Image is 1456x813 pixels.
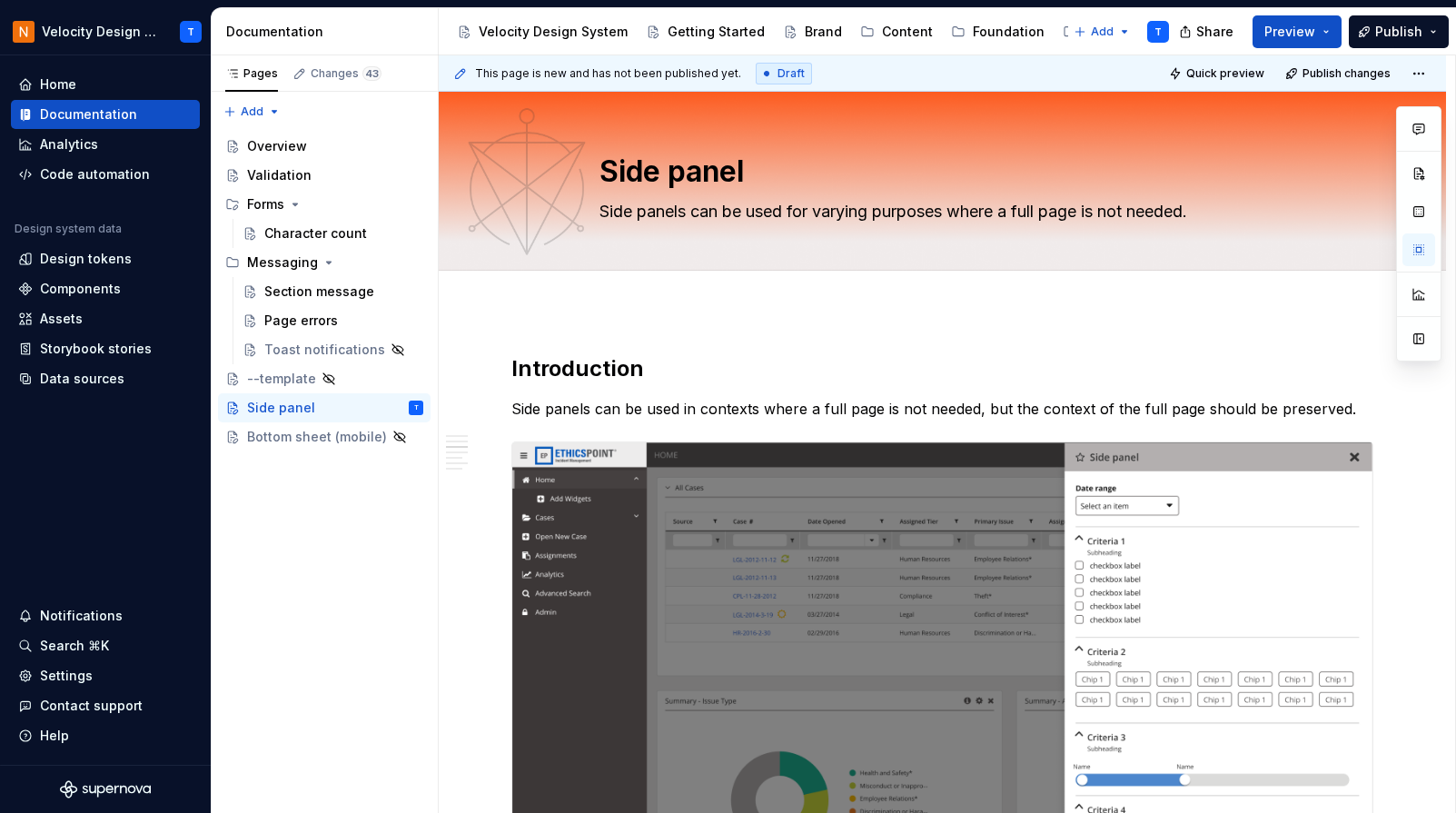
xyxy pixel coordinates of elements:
[11,100,200,129] a: Documentation
[247,253,318,272] div: Messaging
[40,637,109,655] div: Search ⌘K
[264,341,385,359] div: Toast notifications
[11,130,200,159] a: Analytics
[1253,15,1342,48] button: Preview
[241,104,263,119] span: Add
[362,66,381,81] span: 43
[218,132,431,451] div: Page tree
[40,105,137,124] div: Documentation
[805,23,842,41] div: Brand
[11,631,200,660] button: Search ⌘K
[40,370,124,388] div: Data sources
[853,17,940,46] a: Content
[40,667,93,685] div: Settings
[11,274,200,303] a: Components
[218,422,431,451] a: Bottom sheet (mobile)
[235,335,431,364] a: Toast notifications
[450,14,1065,50] div: Page tree
[40,340,152,358] div: Storybook stories
[15,222,122,236] div: Design system data
[311,66,381,81] div: Changes
[235,219,431,248] a: Character count
[247,370,316,388] div: --template
[1055,17,1173,46] a: Components
[42,23,158,41] div: Velocity Design System by NAVEX
[1302,66,1391,81] span: Publish changes
[218,364,431,393] a: --template
[235,277,431,306] a: Section message
[1186,66,1264,81] span: Quick preview
[11,244,200,273] a: Design tokens
[264,283,374,301] div: Section message
[218,248,431,277] div: Messaging
[11,334,200,363] a: Storybook stories
[479,23,628,41] div: Velocity Design System
[40,697,143,715] div: Contact support
[218,190,431,219] div: Forms
[264,224,367,243] div: Character count
[1068,19,1136,45] button: Add
[11,304,200,333] a: Assets
[4,12,207,51] button: Velocity Design System by NAVEXT
[247,428,387,446] div: Bottom sheet (mobile)
[511,398,1373,420] p: Side panels can be used in contexts where a full page is not needed, but the context of the full ...
[247,399,315,417] div: Side panel
[40,75,76,94] div: Home
[11,691,200,720] button: Contact support
[1375,23,1422,41] span: Publish
[40,727,69,745] div: Help
[218,161,431,190] a: Validation
[218,393,431,422] a: Side panelT
[1164,61,1273,86] button: Quick preview
[40,280,121,298] div: Components
[596,150,1283,193] textarea: Side panel
[218,99,286,124] button: Add
[450,17,635,46] a: Velocity Design System
[1170,15,1245,48] button: Share
[247,137,307,155] div: Overview
[778,66,805,81] span: Draft
[40,607,123,625] div: Notifications
[40,250,132,268] div: Design tokens
[40,165,150,183] div: Code automation
[235,306,431,335] a: Page errors
[247,166,312,184] div: Validation
[639,17,772,46] a: Getting Started
[247,195,284,213] div: Forms
[13,21,35,43] img: bb28370b-b938-4458-ba0e-c5bddf6d21d4.png
[668,23,765,41] div: Getting Started
[264,312,338,330] div: Page errors
[882,23,933,41] div: Content
[11,70,200,99] a: Home
[973,23,1045,41] div: Foundation
[11,364,200,393] a: Data sources
[218,132,431,161] a: Overview
[187,25,194,39] div: T
[1280,61,1399,86] button: Publish changes
[1264,23,1315,41] span: Preview
[40,135,98,154] div: Analytics
[225,66,278,81] div: Pages
[776,17,849,46] a: Brand
[11,160,200,189] a: Code automation
[11,721,200,750] button: Help
[475,66,741,81] span: This page is new and has not been published yet.
[11,601,200,630] button: Notifications
[414,399,419,417] div: T
[11,661,200,690] a: Settings
[944,17,1052,46] a: Foundation
[40,310,83,328] div: Assets
[1196,23,1233,41] span: Share
[226,23,431,41] div: Documentation
[1091,25,1114,39] span: Add
[1154,25,1162,39] div: T
[60,780,151,798] svg: Supernova Logo
[596,197,1283,226] textarea: Side panels can be used for varying purposes where a full page is not needed.
[511,354,1373,383] h2: Introduction
[1349,15,1449,48] button: Publish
